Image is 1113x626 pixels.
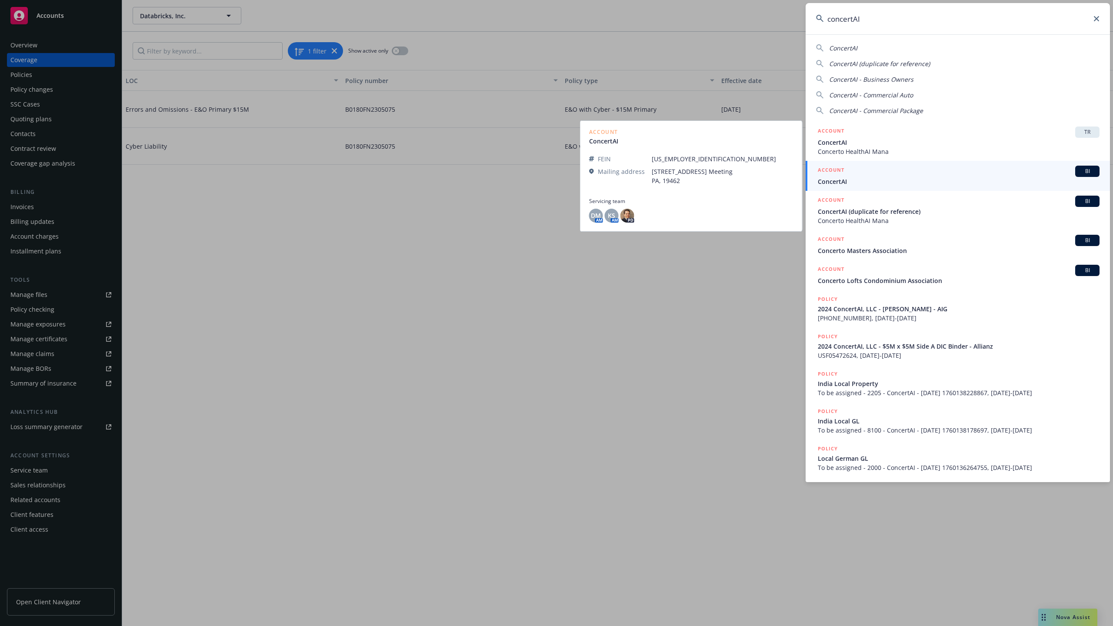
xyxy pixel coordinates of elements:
[1079,236,1096,244] span: BI
[1079,167,1096,175] span: BI
[818,235,844,245] h5: ACCOUNT
[818,416,1100,426] span: India Local GL
[829,60,930,68] span: ConcertAI (duplicate for reference)
[829,44,857,52] span: ConcertAI
[818,138,1100,147] span: ConcertAI
[806,440,1110,477] a: POLICYLocal German GLTo be assigned - 2000 - ConcertAI - [DATE] 1760136264755, [DATE]-[DATE]
[1079,197,1096,205] span: BI
[818,407,838,416] h5: POLICY
[818,454,1100,463] span: Local German GL
[829,75,913,83] span: ConcertAI - Business Owners
[806,402,1110,440] a: POLICYIndia Local GLTo be assigned - 8100 - ConcertAI - [DATE] 1760138178697, [DATE]-[DATE]
[818,379,1100,388] span: India Local Property
[818,463,1100,472] span: To be assigned - 2000 - ConcertAI - [DATE] 1760136264755, [DATE]-[DATE]
[829,91,913,99] span: ConcertAI - Commercial Auto
[806,191,1110,230] a: ACCOUNTBIConcertAI (duplicate for reference)Concerto HealthAI Mana
[818,246,1100,255] span: Concerto Masters Association
[806,260,1110,290] a: ACCOUNTBIConcerto Lofts Condominium Association
[1079,128,1096,136] span: TR
[818,276,1100,285] span: Concerto Lofts Condominium Association
[818,127,844,137] h5: ACCOUNT
[806,3,1110,34] input: Search...
[818,370,838,378] h5: POLICY
[806,365,1110,402] a: POLICYIndia Local PropertyTo be assigned - 2205 - ConcertAI - [DATE] 1760138228867, [DATE]-[DATE]
[818,313,1100,323] span: [PHONE_NUMBER], [DATE]-[DATE]
[829,107,923,115] span: ConcertAI - Commercial Package
[818,177,1100,186] span: ConcertAI
[818,166,844,176] h5: ACCOUNT
[818,147,1100,156] span: Concerto HealthAI Mana
[806,290,1110,327] a: POLICY2024 ConcertAI, LLC - [PERSON_NAME] - AIG[PHONE_NUMBER], [DATE]-[DATE]
[818,295,838,303] h5: POLICY
[818,216,1100,225] span: Concerto HealthAI Mana
[818,444,838,453] h5: POLICY
[806,230,1110,260] a: ACCOUNTBIConcerto Masters Association
[818,351,1100,360] span: USF05472624, [DATE]-[DATE]
[806,327,1110,365] a: POLICY2024 ConcertAI, LLC - $5M x $5M Side A DIC Binder - AllianzUSF05472624, [DATE]-[DATE]
[1079,266,1096,274] span: BI
[818,332,838,341] h5: POLICY
[818,304,1100,313] span: 2024 ConcertAI, LLC - [PERSON_NAME] - AIG
[806,161,1110,191] a: ACCOUNTBIConcertAI
[818,426,1100,435] span: To be assigned - 8100 - ConcertAI - [DATE] 1760138178697, [DATE]-[DATE]
[818,388,1100,397] span: To be assigned - 2205 - ConcertAI - [DATE] 1760138228867, [DATE]-[DATE]
[818,265,844,275] h5: ACCOUNT
[806,122,1110,161] a: ACCOUNTTRConcertAIConcerto HealthAI Mana
[818,342,1100,351] span: 2024 ConcertAI, LLC - $5M x $5M Side A DIC Binder - Allianz
[818,207,1100,216] span: ConcertAI (duplicate for reference)
[818,196,844,206] h5: ACCOUNT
